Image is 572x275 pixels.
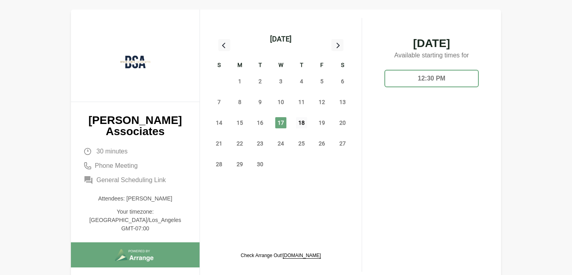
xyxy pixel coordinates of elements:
[316,96,327,108] span: Friday, September 12, 2025
[337,76,348,87] span: Saturday, September 6, 2025
[275,138,286,149] span: Wednesday, September 24, 2025
[316,138,327,149] span: Friday, September 26, 2025
[214,117,225,128] span: Sunday, September 14, 2025
[214,138,225,149] span: Sunday, September 21, 2025
[241,252,321,259] p: Check Arrange Out!
[255,76,266,87] span: Tuesday, September 2, 2025
[312,61,333,71] div: F
[296,138,307,149] span: Thursday, September 25, 2025
[96,175,166,185] span: General Scheduling Link
[275,76,286,87] span: Wednesday, September 3, 2025
[337,96,348,108] span: Saturday, September 13, 2025
[316,76,327,87] span: Friday, September 5, 2025
[255,159,266,170] span: Tuesday, September 30, 2025
[234,117,245,128] span: Monday, September 15, 2025
[378,49,485,63] p: Available starting times for
[270,33,292,45] div: [DATE]
[337,138,348,149] span: Saturday, September 27, 2025
[234,76,245,87] span: Monday, September 1, 2025
[234,159,245,170] span: Monday, September 29, 2025
[255,96,266,108] span: Tuesday, September 9, 2025
[209,61,229,71] div: S
[275,117,286,128] span: Wednesday, September 17, 2025
[214,96,225,108] span: Sunday, September 7, 2025
[275,96,286,108] span: Wednesday, September 10, 2025
[316,117,327,128] span: Friday, September 19, 2025
[84,115,187,137] p: [PERSON_NAME] Associates
[96,147,127,156] span: 30 minutes
[296,76,307,87] span: Thursday, September 4, 2025
[384,70,479,87] div: 12:30 PM
[337,117,348,128] span: Saturday, September 20, 2025
[270,61,291,71] div: W
[234,96,245,108] span: Monday, September 8, 2025
[255,138,266,149] span: Tuesday, September 23, 2025
[234,138,245,149] span: Monday, September 22, 2025
[332,61,353,71] div: S
[214,159,225,170] span: Sunday, September 28, 2025
[95,161,138,171] span: Phone Meeting
[378,38,485,49] span: [DATE]
[250,61,270,71] div: T
[229,61,250,71] div: M
[283,253,321,258] a: [DOMAIN_NAME]
[84,208,187,233] p: Your timezone: [GEOGRAPHIC_DATA]/Los_Angeles GMT-07:00
[84,194,187,203] p: Attendees: [PERSON_NAME]
[296,96,307,108] span: Thursday, September 11, 2025
[255,117,266,128] span: Tuesday, September 16, 2025
[296,117,307,128] span: Thursday, September 18, 2025
[291,61,312,71] div: T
